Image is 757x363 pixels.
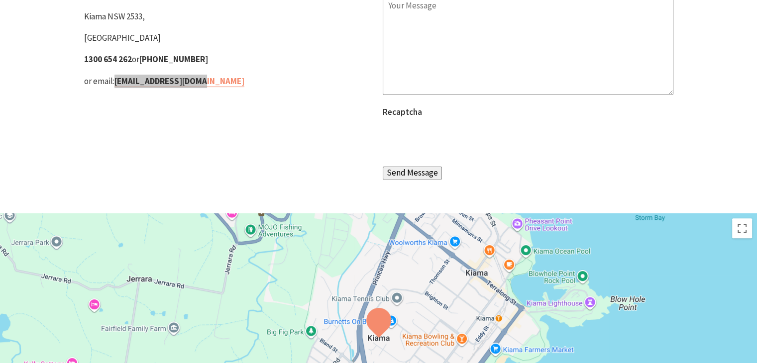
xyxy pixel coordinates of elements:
input: Send Message [383,167,442,180]
p: or [84,53,375,66]
strong: 1300 654 262 [84,54,132,65]
a: [EMAIL_ADDRESS][DOMAIN_NAME] [114,76,244,87]
p: [GEOGRAPHIC_DATA] [84,31,375,45]
p: or email: [84,75,375,88]
p: Kiama NSW 2533, [84,10,375,23]
strong: [PHONE_NUMBER] [139,54,208,65]
button: Toggle fullscreen view [732,218,752,238]
iframe: reCAPTCHA [383,121,534,160]
label: Recaptcha [383,106,422,117]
